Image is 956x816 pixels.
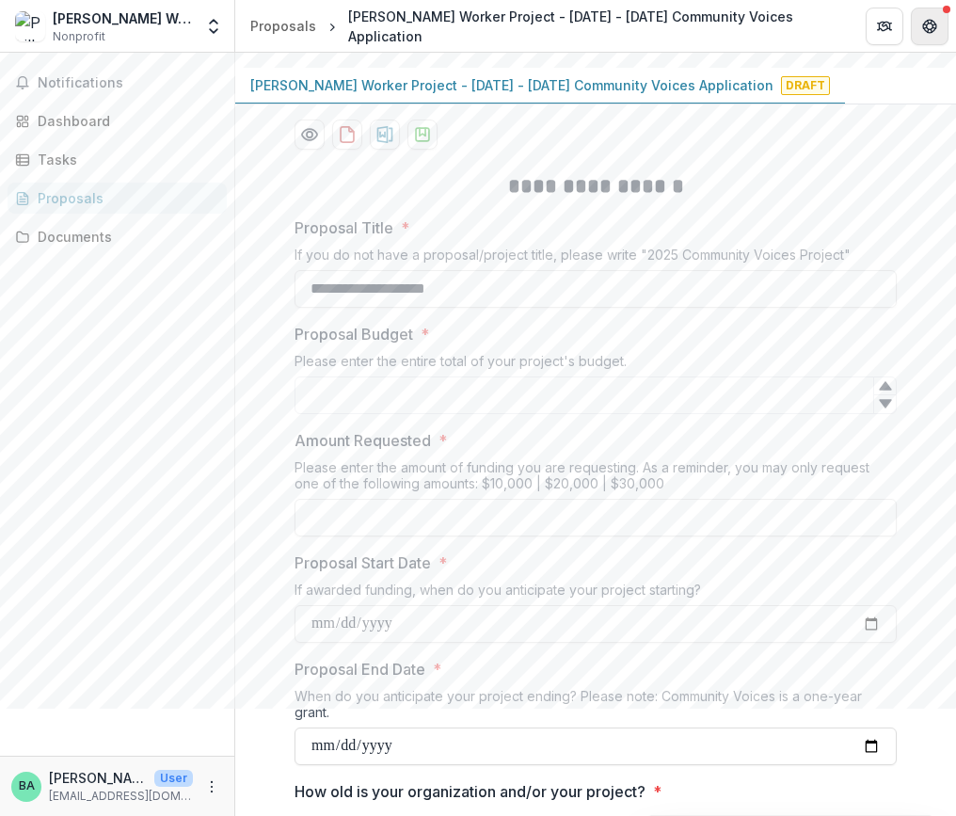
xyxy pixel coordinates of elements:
button: download-proposal [407,120,438,150]
div: Proposals [250,16,316,36]
img: Philly Black Worker Project [15,11,45,41]
p: Amount Requested [295,429,431,452]
nav: breadcrumb [243,3,843,50]
span: Notifications [38,75,219,91]
div: Brittany Alston [19,780,35,792]
p: [EMAIL_ADDRESS][DOMAIN_NAME] [49,788,193,805]
p: User [154,770,193,787]
button: Preview 0709251b-7b47-4a83-983c-5e5a1d386fdb-0.pdf [295,120,325,150]
p: Proposal Start Date [295,552,431,574]
p: Proposal Title [295,216,393,239]
p: Proposal End Date [295,658,425,680]
p: [PERSON_NAME] [49,768,147,788]
button: Partners [866,8,903,45]
div: Dashboard [38,111,212,131]
p: How old is your organization and/or your project? [295,780,645,803]
button: Open entity switcher [200,8,227,45]
div: If you do not have a proposal/project title, please write "2025 Community Voices Project" [295,247,897,270]
a: Proposals [243,12,324,40]
a: Dashboard [8,105,227,136]
button: Notifications [8,68,227,98]
a: Proposals [8,183,227,214]
span: Nonprofit [53,28,105,45]
button: More [200,776,223,798]
div: Tasks [38,150,212,169]
p: Proposal Budget [295,323,413,345]
div: Please enter the entire total of your project's budget. [295,353,897,376]
span: Draft [781,76,830,95]
div: Proposals [38,188,212,208]
div: Please enter the amount of funding you are requesting. As a reminder, you may only request one of... [295,459,897,499]
a: Tasks [8,144,227,175]
div: If awarded funding, when do you anticipate your project starting? [295,582,897,605]
div: Documents [38,227,212,247]
button: download-proposal [370,120,400,150]
a: Documents [8,221,227,252]
p: [PERSON_NAME] Worker Project - [DATE] - [DATE] Community Voices Application [250,75,773,95]
button: Get Help [911,8,948,45]
div: When do you anticipate your project ending? Please note: Community Voices is a one-year grant. [295,688,897,728]
button: download-proposal [332,120,362,150]
div: [PERSON_NAME] Worker Project [53,8,193,28]
div: [PERSON_NAME] Worker Project - [DATE] - [DATE] Community Voices Application [348,7,836,46]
